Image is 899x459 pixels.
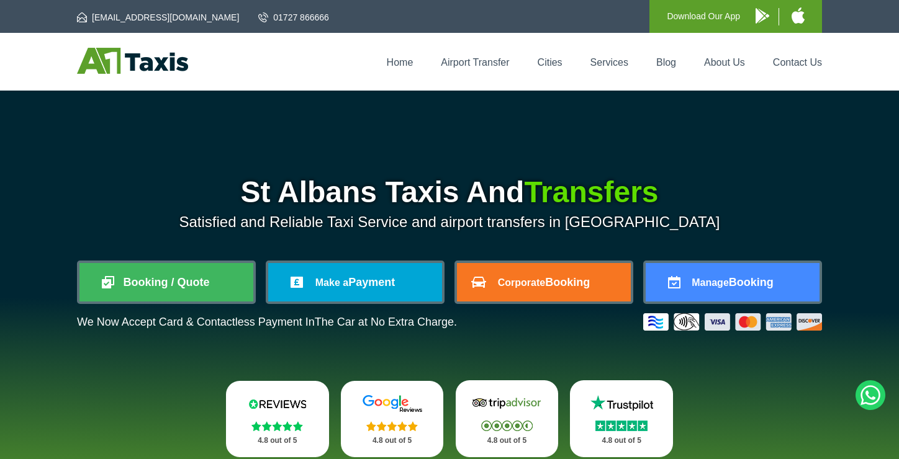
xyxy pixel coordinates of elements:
a: Booking / Quote [79,263,253,301]
a: Home [387,57,413,68]
a: Contact Us [773,57,822,68]
img: Reviews.io [240,394,315,413]
span: Manage [692,277,729,288]
a: [EMAIL_ADDRESS][DOMAIN_NAME] [77,11,239,24]
a: Tripadvisor Stars 4.8 out of 5 [456,380,559,457]
p: 4.8 out of 5 [240,433,315,448]
a: ManageBooking [646,263,820,301]
p: Satisfied and Reliable Taxi Service and airport transfers in [GEOGRAPHIC_DATA] [77,213,822,231]
img: Stars [595,421,648,431]
img: Credit And Debit Cards [643,313,822,331]
h1: St Albans Taxis And [77,177,822,207]
a: Blog [656,57,676,68]
a: Make aPayment [268,263,442,301]
img: Tripadvisor [469,394,544,412]
a: About Us [704,57,745,68]
img: Stars [481,421,533,431]
p: 4.8 out of 5 [584,433,659,448]
span: Corporate [498,277,545,288]
a: 01727 866666 [258,11,329,24]
span: The Car at No Extra Charge. [315,316,457,328]
span: Make a [315,277,348,288]
img: A1 Taxis iPhone App [792,7,805,24]
img: Trustpilot [584,394,659,412]
a: Reviews.io Stars 4.8 out of 5 [226,381,329,457]
a: Airport Transfer [441,57,509,68]
a: Trustpilot Stars 4.8 out of 5 [570,380,673,457]
a: Google Stars 4.8 out of 5 [341,381,444,457]
p: We Now Accept Card & Contactless Payment In [77,316,457,329]
a: Cities [538,57,562,68]
p: Download Our App [667,9,740,24]
p: 4.8 out of 5 [355,433,430,448]
a: CorporateBooking [457,263,631,301]
img: A1 Taxis Android App [756,8,769,24]
a: Services [590,57,628,68]
span: Transfers [524,176,658,208]
img: Stars [366,421,418,431]
p: 4.8 out of 5 [469,433,545,448]
img: A1 Taxis St Albans LTD [77,48,188,74]
img: Stars [251,421,303,431]
img: Google [355,394,430,413]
